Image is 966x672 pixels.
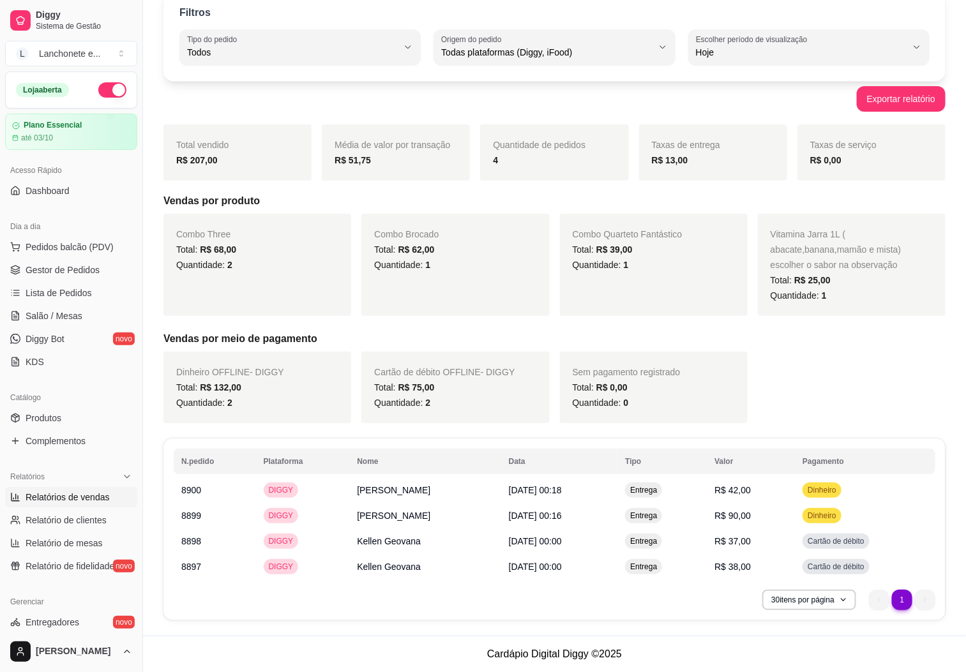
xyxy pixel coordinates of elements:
[187,46,398,59] span: Todos
[26,491,110,504] span: Relatórios de vendas
[176,155,218,165] strong: R$ 207,00
[374,229,439,239] span: Combo Brocado
[176,140,229,150] span: Total vendido
[771,275,831,285] span: Total:
[26,355,44,368] span: KDS
[822,290,827,301] span: 1
[628,511,660,521] span: Entrega
[805,562,867,572] span: Cartão de débito
[26,514,107,526] span: Relatório de clientes
[374,382,434,392] span: Total:
[21,133,53,143] article: até 03/10
[624,398,629,408] span: 0
[5,556,137,576] a: Relatório de fidelidadenovo
[143,636,966,672] footer: Cardápio Digital Diggy © 2025
[624,260,629,270] span: 1
[573,398,629,408] span: Quantidade:
[573,244,633,255] span: Total:
[509,511,562,521] span: [DATE] 00:16
[16,83,69,97] div: Loja aberta
[16,47,29,60] span: L
[5,431,137,451] a: Complementos
[762,590,856,610] button: 30itens por página
[163,331,946,347] h5: Vendas por meio de pagamento
[863,583,942,616] nav: pagination navigation
[374,398,430,408] span: Quantidade:
[573,367,681,377] span: Sem pagamento registrado
[501,449,618,474] th: Data
[349,554,501,579] td: Kellen Geovana
[425,398,430,408] span: 2
[10,472,45,482] span: Relatórios
[227,398,232,408] span: 2
[573,260,629,270] span: Quantidade:
[892,590,912,610] li: pagination item 1 active
[714,511,751,521] span: R$ 90,00
[771,290,827,301] span: Quantidade:
[176,229,230,239] span: Combo Three
[36,646,117,657] span: [PERSON_NAME]
[374,260,430,270] span: Quantidade:
[857,86,946,112] button: Exportar relatório
[441,46,652,59] span: Todas plataformas (Diggy, iFood)
[795,449,935,474] th: Pagamento
[5,329,137,349] a: Diggy Botnovo
[181,485,201,495] span: 8900
[266,536,296,546] span: DIGGY
[5,487,137,507] a: Relatórios de vendas
[174,449,256,474] th: N.pedido
[349,528,501,554] td: Kellen Geovana
[771,229,902,270] span: Vitamina Jarra 1L ( abacate,banana,mamão e mista) escolher o sabor na observação
[349,503,501,528] td: [PERSON_NAME]
[24,121,82,130] article: Plano Essencial
[5,636,137,667] button: [PERSON_NAME]
[5,306,137,326] a: Salão / Mesas
[5,510,137,530] a: Relatório de clientes
[5,352,137,372] a: KDS
[26,537,103,549] span: Relatório de mesas
[805,511,839,521] span: Dinheiro
[181,511,201,521] span: 8899
[176,260,232,270] span: Quantidade:
[349,477,501,503] td: [PERSON_NAME]
[5,114,137,150] a: Plano Essencialaté 03/10
[493,155,498,165] strong: 4
[176,244,236,255] span: Total:
[398,244,435,255] span: R$ 62,00
[181,562,201,572] span: 8897
[652,140,720,150] span: Taxas de entrega
[805,536,867,546] span: Cartão de débito
[714,536,751,546] span: R$ 37,00
[810,155,841,165] strong: R$ 0,00
[176,382,241,392] span: Total:
[707,449,795,474] th: Valor
[200,382,241,392] span: R$ 132,00
[441,34,506,45] label: Origem do pedido
[374,367,515,377] span: Cartão de débito OFFLINE - DIGGY
[5,533,137,553] a: Relatório de mesas
[628,536,660,546] span: Entrega
[227,260,232,270] span: 2
[26,287,92,299] span: Lista de Pedidos
[26,184,70,197] span: Dashboard
[652,155,688,165] strong: R$ 13,00
[256,449,350,474] th: Plataforma
[714,485,751,495] span: R$ 42,00
[493,140,585,150] span: Quantidade de pedidos
[5,216,137,237] div: Dia a dia
[573,382,628,392] span: Total:
[335,155,371,165] strong: R$ 51,75
[26,435,86,447] span: Complementos
[425,260,430,270] span: 1
[36,21,132,31] span: Sistema de Gestão
[200,244,236,255] span: R$ 68,00
[98,82,126,98] button: Alterar Status
[5,592,137,612] div: Gerenciar
[26,412,61,424] span: Produtos
[374,244,434,255] span: Total:
[26,264,100,276] span: Gestor de Pedidos
[39,47,101,60] div: Lanchonete e ...
[181,536,201,546] span: 8898
[176,398,232,408] span: Quantidade:
[179,5,211,20] p: Filtros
